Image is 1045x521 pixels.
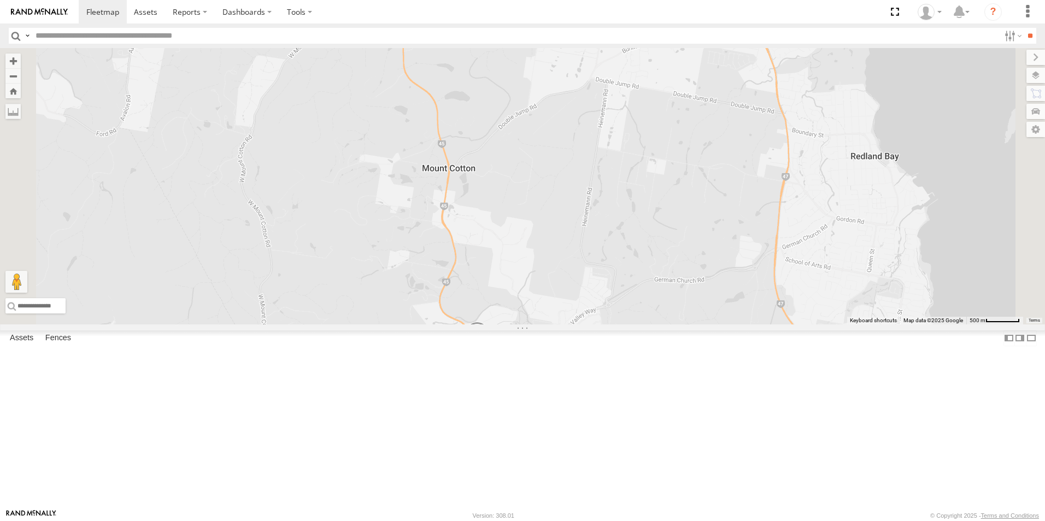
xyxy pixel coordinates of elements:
a: Terms and Conditions [981,512,1039,519]
label: Hide Summary Table [1026,330,1037,346]
label: Fences [40,330,77,346]
span: Map data ©2025 Google [903,317,963,323]
label: Search Query [23,28,32,44]
div: Version: 308.01 [473,512,514,519]
button: Map Scale: 500 m per 59 pixels [966,317,1023,324]
label: Map Settings [1026,122,1045,137]
button: Zoom in [5,54,21,68]
button: Zoom Home [5,84,21,98]
img: rand-logo.svg [11,8,68,16]
label: Dock Summary Table to the Right [1014,330,1025,346]
div: Darren Ward [914,4,946,20]
label: Measure [5,104,21,119]
button: Keyboard shortcuts [850,317,897,324]
button: Zoom out [5,68,21,84]
label: Assets [4,330,39,346]
label: Dock Summary Table to the Left [1003,330,1014,346]
a: Visit our Website [6,510,56,521]
div: © Copyright 2025 - [930,512,1039,519]
i: ? [984,3,1002,21]
a: Terms (opens in new tab) [1029,318,1040,323]
span: 500 m [970,317,985,323]
button: Drag Pegman onto the map to open Street View [5,271,27,293]
label: Search Filter Options [1000,28,1024,44]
